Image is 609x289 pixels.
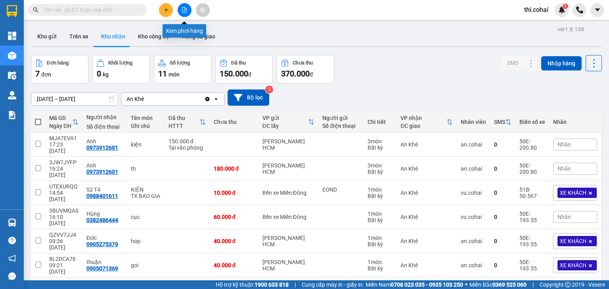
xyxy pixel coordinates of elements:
span: 7 [35,69,40,78]
div: Bất kỳ [368,144,393,151]
div: 0 [494,238,511,244]
div: JDS87HVV [49,280,79,286]
div: 60.000 đ [214,214,255,220]
div: Đã thu [169,115,199,121]
div: 14:54 [DATE] [49,190,79,202]
div: Bất kỳ [368,217,393,223]
span: XE KHÁCH [560,238,586,245]
div: EOND [322,186,360,193]
div: Người nhận [86,114,123,120]
img: phone-icon [576,6,583,13]
span: ⚪️ [465,283,467,286]
span: | [295,280,296,289]
span: Nhãn [557,165,571,172]
div: Ngày ĐH [49,123,72,129]
div: 0905071369 [86,265,118,272]
div: 3JW7JYFP [49,159,79,165]
div: thuận [86,259,123,265]
button: Kho công nợ [132,27,176,46]
div: Đã thu [231,60,246,66]
span: plus [163,7,169,13]
div: 180.000 đ [214,165,255,172]
img: warehouse-icon [8,71,16,80]
span: copyright [565,282,571,287]
div: 50E-200.80 [519,162,545,175]
span: 0 [97,69,101,78]
div: 50E-193.55 [519,211,545,223]
div: Xem phơi hàng [163,24,206,38]
div: UTEXURQQ [49,183,79,190]
div: KIỆN [131,186,161,193]
div: Bất kỳ [368,169,393,175]
div: 0 [494,165,511,172]
span: XE KHÁCH [560,189,586,196]
div: kiện [131,141,161,148]
button: Chưa thu370.000đ [277,55,334,84]
input: Tìm tên, số ĐT hoặc mã đơn [44,6,137,14]
button: file-add [178,3,192,17]
button: Kho nhận [95,27,132,46]
div: ĐC giao [400,123,446,129]
button: caret-down [590,3,604,17]
div: Mã GD [49,115,72,121]
div: VP gửi [262,115,308,121]
div: an.cohai [461,238,486,244]
div: SMS [494,119,505,125]
div: Biển số xe [519,119,545,125]
strong: 1900 633 818 [255,281,289,288]
span: notification [8,255,16,262]
div: Anh [86,138,123,144]
div: 1 món [368,259,393,265]
div: Tên món [131,115,161,121]
div: TX BAO GIA [131,193,161,199]
div: Bất kỳ [368,265,393,272]
span: Hỗ trợ kỹ thuật: [216,280,289,289]
span: 370.000 [281,69,310,78]
div: th [131,165,161,172]
th: Toggle SortBy [259,112,318,133]
img: solution-icon [8,111,16,119]
span: message [8,272,16,280]
button: Đã thu150.000đ [215,55,273,84]
button: Nhập hàng [541,56,582,70]
sup: 1 [563,4,568,9]
button: aim [196,3,210,17]
div: Anh [86,162,123,169]
div: 150.000 đ [169,138,206,144]
button: plus [159,3,173,17]
th: Toggle SortBy [490,112,515,133]
div: 40.000 đ [214,262,255,268]
div: an.cohai [461,165,486,172]
img: dashboard-icon [8,32,16,40]
div: [PERSON_NAME] HCM [262,259,314,272]
div: VP nhận [400,115,446,121]
span: món [169,71,180,78]
div: 0 [494,190,511,196]
div: goi [131,262,161,268]
div: 50E-200.80 [519,138,545,151]
input: Select a date range. [31,93,118,105]
div: Đức [86,235,123,241]
div: [PERSON_NAME] HCM [262,162,314,175]
span: Nhãn [557,214,571,220]
div: vu.cohai [461,214,486,220]
div: 0905275379 [86,241,118,247]
div: 3BUVMQAS [49,207,79,214]
div: An Khê [400,190,452,196]
div: Bất kỳ [368,241,393,247]
div: 0 [494,214,511,220]
div: 0382486444 [86,217,118,223]
span: đ [310,71,313,78]
div: [PERSON_NAME] HCM [262,138,314,151]
div: 1 món [368,235,393,241]
span: kg [103,71,109,78]
strong: 0708 023 035 - 0935 103 250 [391,281,463,288]
span: XE KHÁCH [560,262,586,269]
div: Số điện thoại [322,123,360,129]
div: Chưa thu [214,119,255,125]
div: S2 T4 [86,186,123,193]
div: Bến xe Miền Đông [262,190,314,196]
th: Toggle SortBy [45,112,82,133]
div: Bất kỳ [368,193,393,199]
